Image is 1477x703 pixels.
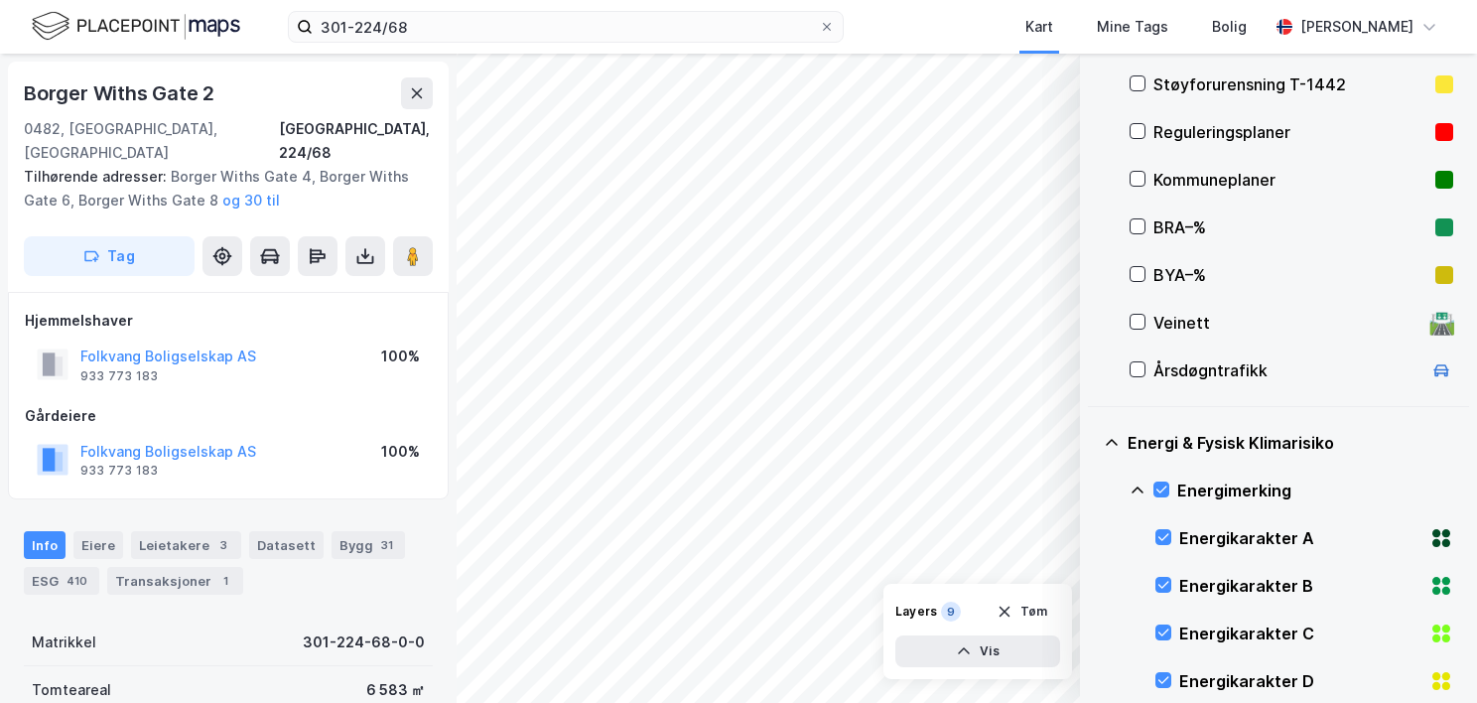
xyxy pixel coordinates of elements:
div: 9 [941,602,961,622]
div: Borger Withs Gate 4, Borger Withs Gate 6, Borger Withs Gate 8 [24,165,417,212]
div: 3 [213,535,233,555]
button: Vis [895,635,1060,667]
div: 100% [381,345,420,368]
div: Veinett [1153,311,1421,335]
input: Søk på adresse, matrikkel, gårdeiere, leietakere eller personer [313,12,819,42]
div: [PERSON_NAME] [1300,15,1413,39]
div: 6 583 ㎡ [366,678,425,702]
div: 31 [377,535,397,555]
div: Energikarakter A [1179,526,1421,550]
img: logo.f888ab2527a4732fd821a326f86c7f29.svg [32,9,240,44]
div: Tomteareal [32,678,111,702]
div: 933 773 183 [80,368,158,384]
div: Info [24,531,66,559]
div: BRA–% [1153,215,1427,239]
span: Tilhørende adresser: [24,168,171,185]
div: ESG [24,567,99,595]
div: Bolig [1212,15,1247,39]
div: Energikarakter D [1179,669,1421,693]
div: 0482, [GEOGRAPHIC_DATA], [GEOGRAPHIC_DATA] [24,117,279,165]
iframe: Chat Widget [1378,608,1477,703]
div: Datasett [249,531,324,559]
div: 1 [215,571,235,591]
div: Reguleringsplaner [1153,120,1427,144]
div: Gårdeiere [25,404,432,428]
div: Årsdøgntrafikk [1153,358,1421,382]
div: 933 773 183 [80,463,158,479]
div: Kart [1025,15,1053,39]
div: 🛣️ [1428,310,1455,336]
div: Hjemmelshaver [25,309,432,333]
div: Borger Withs Gate 2 [24,77,218,109]
div: Mine Tags [1097,15,1168,39]
div: 410 [63,571,91,591]
div: Layers [895,604,937,620]
div: 100% [381,440,420,464]
div: Energikarakter B [1179,574,1421,598]
div: Bygg [332,531,405,559]
div: Transaksjoner [107,567,243,595]
div: Matrikkel [32,631,96,654]
div: Leietakere [131,531,241,559]
button: Tøm [984,596,1060,628]
div: Energimerking [1177,479,1453,502]
div: Støyforurensning T-1442 [1153,72,1427,96]
div: Eiere [73,531,123,559]
div: Kommuneplaner [1153,168,1427,192]
div: BYA–% [1153,263,1427,287]
div: 301-224-68-0-0 [303,631,425,654]
div: Energikarakter C [1179,622,1421,645]
div: [GEOGRAPHIC_DATA], 224/68 [279,117,433,165]
button: Tag [24,236,195,276]
div: Energi & Fysisk Klimarisiko [1128,431,1453,455]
